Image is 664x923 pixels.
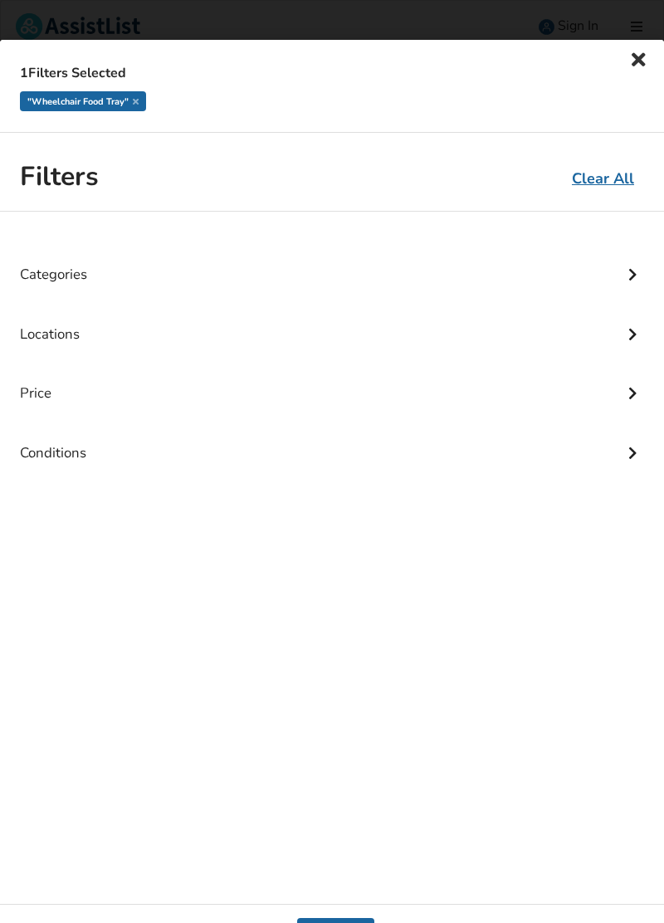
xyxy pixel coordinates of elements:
div: Categories [20,232,644,291]
div: "Wheelchair food tray" [20,91,146,111]
u: Clear All [572,168,634,188]
div: Price [20,350,644,410]
div: Locations [20,291,644,351]
div: Conditions [20,410,644,470]
h5: 1 Filters Selected [20,56,634,86]
h1: Filters [20,159,99,194]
